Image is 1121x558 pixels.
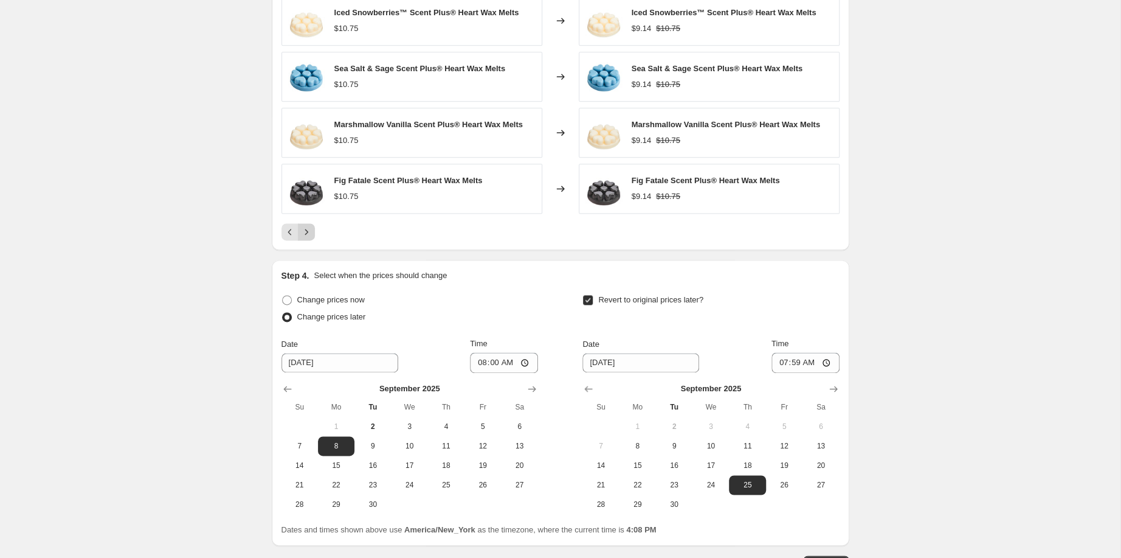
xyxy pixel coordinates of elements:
span: 10 [396,441,423,451]
span: 7 [587,441,614,451]
button: Tuesday September 16 2025 [354,456,391,475]
span: 3 [697,422,724,431]
button: Monday September 1 2025 [619,417,656,436]
span: 1 [323,422,350,431]
span: 4 [433,422,460,431]
span: Marshmallow Vanilla Scent Plus® Heart Wax Melts [632,120,820,129]
button: Monday September 8 2025 [619,436,656,456]
span: Mo [323,402,350,412]
button: Tuesday September 9 2025 [354,436,391,456]
span: 4 [734,422,761,431]
span: 1 [624,422,651,431]
span: 12 [771,441,798,451]
th: Friday [464,397,501,417]
span: 5 [469,422,496,431]
span: Fig Fatale Scent Plus® Heart Wax Melts [632,176,780,185]
span: 2 [359,422,386,431]
button: Tuesday September 23 2025 [354,475,391,495]
span: Sea Salt & Sage Scent Plus® Heart Wax Melts [334,64,505,73]
span: Dates and times shown above use as the timezone, where the current time is [281,525,657,534]
span: 10 [697,441,724,451]
th: Saturday [802,397,839,417]
strike: $10.75 [656,23,680,35]
span: 11 [734,441,761,451]
span: 29 [624,500,651,509]
span: 8 [323,441,350,451]
div: $10.75 [334,190,359,203]
span: Sea Salt & Sage Scent Plus® Heart Wax Melts [632,64,802,73]
button: Sunday September 14 2025 [582,456,619,475]
th: Monday [318,397,354,417]
span: Change prices now [297,295,365,304]
span: We [396,402,423,412]
button: Sunday September 14 2025 [281,456,318,475]
button: Sunday September 28 2025 [281,495,318,514]
div: $10.75 [334,134,359,147]
span: Fr [469,402,496,412]
span: 18 [433,461,460,470]
span: Fig Fatale Scent Plus® Heart Wax Melts [334,176,483,185]
button: Show next month, October 2025 [825,380,842,397]
button: Saturday September 27 2025 [802,475,839,495]
span: 6 [807,422,834,431]
button: Saturday September 13 2025 [501,436,537,456]
span: We [697,402,724,412]
span: 13 [807,441,834,451]
span: 14 [286,461,313,470]
span: Sa [506,402,533,412]
button: Tuesday September 9 2025 [656,436,692,456]
th: Wednesday [692,397,729,417]
button: Sunday September 28 2025 [582,495,619,514]
div: $9.14 [632,78,652,91]
button: Monday September 22 2025 [619,475,656,495]
span: 23 [359,480,386,490]
span: Change prices later [297,312,366,321]
button: Tuesday September 23 2025 [656,475,692,495]
button: Wednesday September 24 2025 [391,475,427,495]
span: Time [771,339,788,348]
button: Wednesday September 10 2025 [391,436,427,456]
span: 28 [587,500,614,509]
span: Date [281,340,298,349]
button: Sunday September 7 2025 [582,436,619,456]
button: Thursday September 18 2025 [729,456,765,475]
span: Iced Snowberries™ Scent Plus® Heart Wax Melts [334,8,519,17]
button: Wednesday September 17 2025 [692,456,729,475]
button: Saturday September 6 2025 [802,417,839,436]
th: Tuesday [354,397,391,417]
button: Friday September 26 2025 [766,475,802,495]
span: 5 [771,422,798,431]
button: Monday September 8 2025 [318,436,354,456]
div: $9.14 [632,23,652,35]
th: Sunday [582,397,619,417]
span: 17 [396,461,423,470]
img: 1_sp24_shy123_b_s7_80x.jpg [288,2,325,39]
span: Sa [807,402,834,412]
button: Tuesday September 30 2025 [656,495,692,514]
strike: $10.75 [656,134,680,147]
span: 18 [734,461,761,470]
button: Thursday September 18 2025 [428,456,464,475]
span: Mo [624,402,651,412]
th: Saturday [501,397,537,417]
th: Tuesday [656,397,692,417]
button: Friday September 12 2025 [464,436,501,456]
button: Tuesday September 16 2025 [656,456,692,475]
span: 8 [624,441,651,451]
button: Wednesday September 17 2025 [391,456,427,475]
input: 9/2/2025 [582,353,699,372]
button: Thursday September 4 2025 [428,417,464,436]
img: 1_sp24_shy821_b_s7_80x.jpg [585,170,622,207]
button: Saturday September 20 2025 [802,456,839,475]
button: Thursday September 4 2025 [729,417,765,436]
button: Show previous month, August 2025 [279,380,296,397]
span: Tu [661,402,688,412]
button: Saturday September 20 2025 [501,456,537,475]
img: 1_sp24_shy821_b_s7_80x.jpg [288,170,325,207]
span: 27 [506,480,533,490]
span: 15 [323,461,350,470]
button: Sunday September 21 2025 [582,475,619,495]
span: 6 [506,422,533,431]
span: Revert to original prices later? [598,295,703,304]
span: 28 [286,500,313,509]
